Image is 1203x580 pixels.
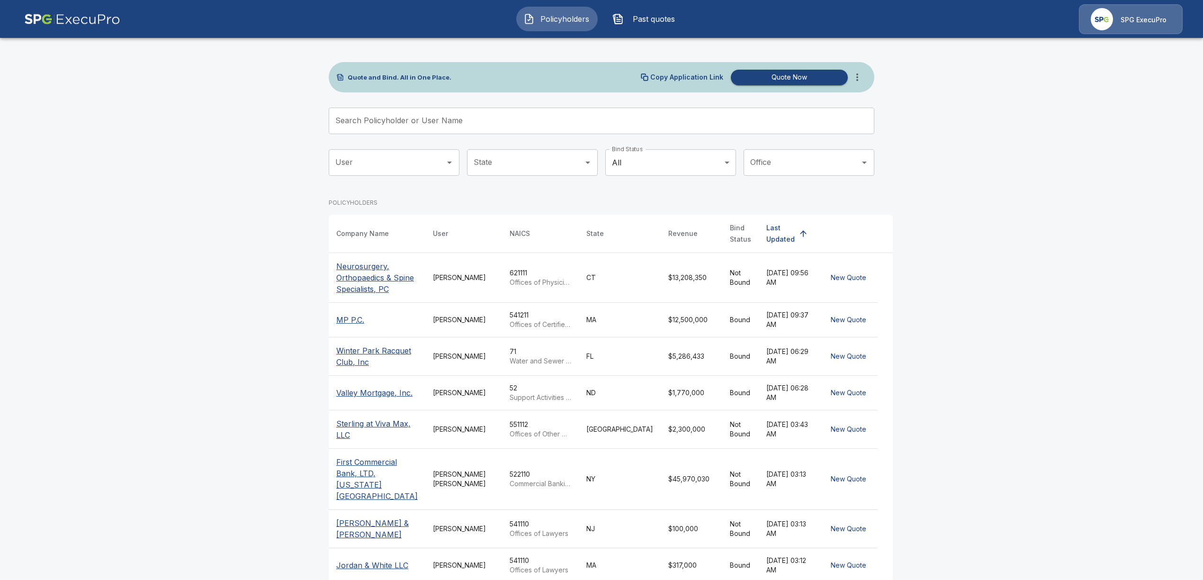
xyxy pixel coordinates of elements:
td: [DATE] 09:56 AM [759,253,819,303]
img: Policyholders Icon [523,13,535,25]
div: 522110 [510,470,571,489]
label: Bind Status [612,145,643,153]
p: Commercial Banking [510,479,571,489]
button: more [848,68,867,87]
img: AA Logo [24,4,120,34]
a: Agency IconSPG ExecuPro [1079,4,1183,34]
td: [DATE] 03:13 AM [759,449,819,510]
td: ND [579,376,661,410]
button: Open [858,156,871,169]
div: [PERSON_NAME] [PERSON_NAME] [433,470,494,489]
td: $1,770,000 [661,376,722,410]
button: Quote Now [731,70,848,85]
div: All [605,149,736,176]
p: Offices of Physicians (except Mental Health Specialists) [510,278,571,287]
div: 71 [510,347,571,366]
td: $45,970,030 [661,449,722,510]
td: [GEOGRAPHIC_DATA] [579,410,661,449]
span: Policyholders [539,13,591,25]
p: Support Activities for Animal Production [510,393,571,402]
td: FL [579,337,661,376]
div: 541110 [510,519,571,538]
div: User [433,228,448,239]
div: Company Name [336,228,389,239]
button: New Quote [827,348,870,365]
div: 52 [510,383,571,402]
p: Neurosurgery, Orthopaedics & Spine Specialists, PC [336,261,418,295]
p: Copy Application Link [650,74,723,81]
td: Bound [722,337,759,376]
td: [DATE] 03:13 AM [759,510,819,548]
p: First Commercial Bank, LTD, [US_STATE][GEOGRAPHIC_DATA] [336,456,418,502]
td: $100,000 [661,510,722,548]
button: New Quote [827,384,870,402]
td: MA [579,303,661,337]
p: Quote and Bind. All in One Place. [348,74,451,81]
img: Agency Icon [1091,8,1113,30]
div: [PERSON_NAME] [433,315,494,325]
p: SPG ExecuPro [1121,15,1167,25]
div: Last Updated [766,222,795,245]
button: Past quotes IconPast quotes [605,7,687,31]
td: Bound [722,303,759,337]
td: $12,500,000 [661,303,722,337]
div: [PERSON_NAME] [433,352,494,361]
div: [PERSON_NAME] [433,273,494,282]
td: $5,286,433 [661,337,722,376]
th: Bind Status [722,215,759,253]
p: Water and Sewer Line and Related Structures Construction [510,356,571,366]
td: Not Bound [722,253,759,303]
td: Bound [722,376,759,410]
p: Valley Mortgage, Inc. [336,387,413,399]
p: Offices of Other Holding Companies [510,429,571,439]
button: Open [443,156,456,169]
p: MP P.C. [336,314,364,326]
td: $13,208,350 [661,253,722,303]
button: New Quote [827,557,870,574]
td: NY [579,449,661,510]
button: Open [581,156,594,169]
button: New Quote [827,269,870,287]
td: $2,300,000 [661,410,722,449]
div: 551112 [510,420,571,439]
button: Policyholders IconPolicyholders [516,7,598,31]
a: Quote Now [727,70,848,85]
div: 541211 [510,310,571,329]
td: NJ [579,510,661,548]
p: Offices of Lawyers [510,565,571,575]
div: 541110 [510,556,571,575]
td: CT [579,253,661,303]
p: Sterling at Viva Max, LLC [336,418,418,441]
p: Offices of Lawyers [510,529,571,538]
td: [DATE] 06:29 AM [759,337,819,376]
button: New Quote [827,311,870,329]
div: [PERSON_NAME] [433,561,494,570]
p: [PERSON_NAME] & [PERSON_NAME] [336,517,418,540]
div: NAICS [510,228,530,239]
button: New Quote [827,471,870,488]
td: Not Bound [722,410,759,449]
td: Not Bound [722,510,759,548]
td: [DATE] 09:37 AM [759,303,819,337]
span: Past quotes [628,13,680,25]
div: [PERSON_NAME] [433,425,494,434]
p: Jordan & White LLC [336,560,408,571]
td: Not Bound [722,449,759,510]
div: [PERSON_NAME] [433,388,494,398]
div: [PERSON_NAME] [433,524,494,534]
button: New Quote [827,520,870,538]
p: Winter Park Racquet Club, Inc [336,345,418,368]
td: [DATE] 06:28 AM [759,376,819,410]
div: Revenue [668,228,698,239]
button: New Quote [827,421,870,438]
div: State [586,228,604,239]
p: Offices of Certified Public Accountants [510,320,571,329]
td: [DATE] 03:43 AM [759,410,819,449]
p: POLICYHOLDERS [329,199,377,207]
img: Past quotes Icon [612,13,624,25]
div: 621111 [510,268,571,287]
